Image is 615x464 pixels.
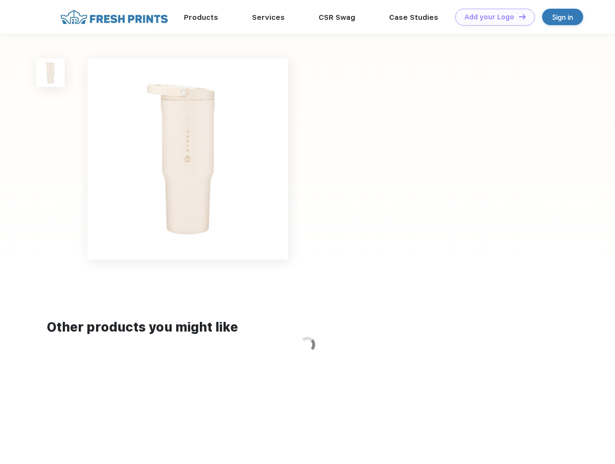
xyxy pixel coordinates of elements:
[542,9,583,25] a: Sign in
[36,58,65,87] img: func=resize&h=100
[464,13,514,21] div: Add your Logo
[57,9,171,26] img: fo%20logo%202.webp
[552,12,573,23] div: Sign in
[87,58,288,260] img: func=resize&h=640
[47,318,568,337] div: Other products you might like
[519,14,526,19] img: DT
[184,13,218,22] a: Products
